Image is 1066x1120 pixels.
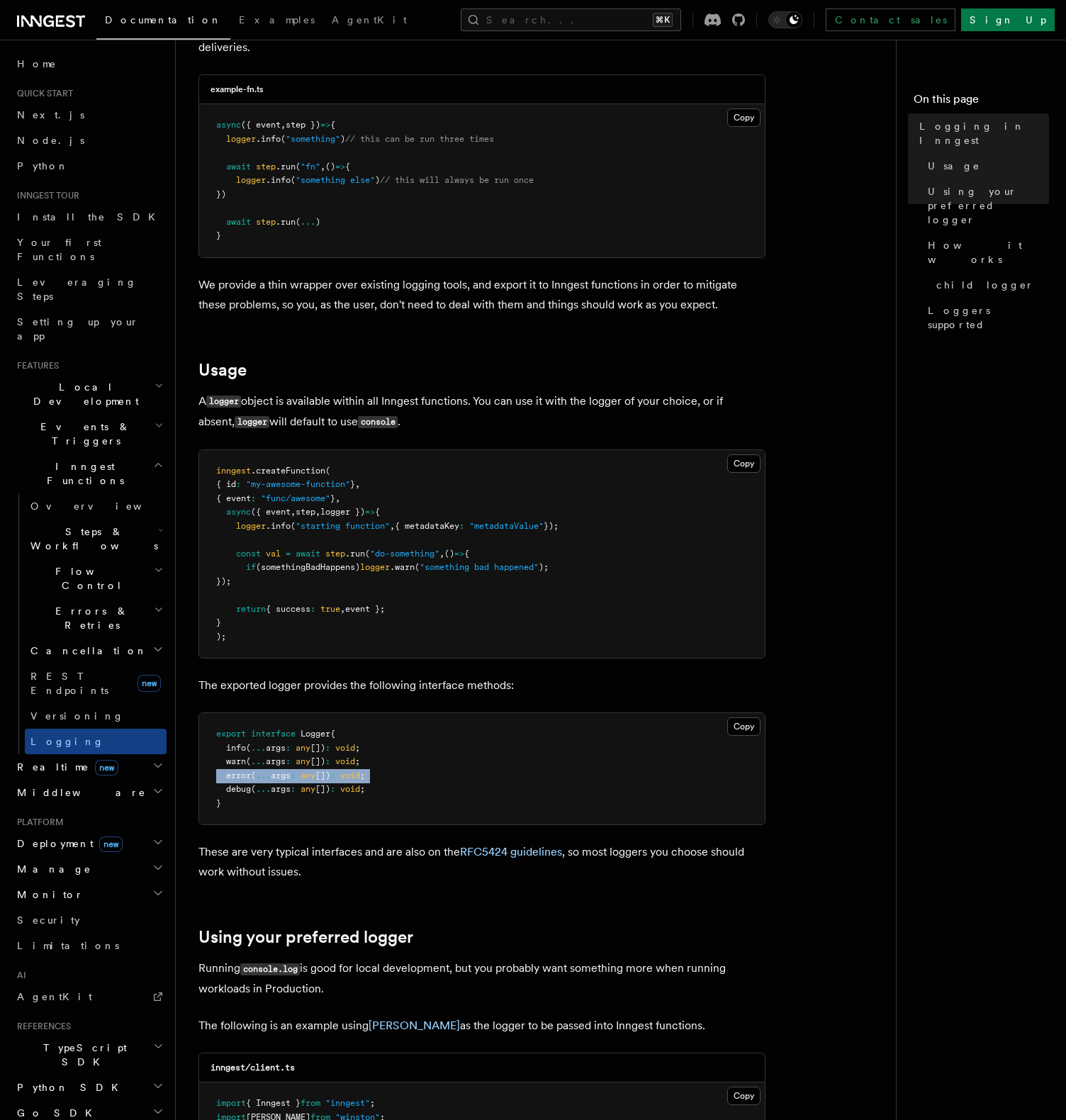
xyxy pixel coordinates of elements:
[25,663,167,703] a: REST Endpointsnew
[216,493,251,503] span: { event
[961,9,1055,31] a: Sign Up
[936,278,1034,292] span: child logger
[286,549,291,559] span: =
[25,644,147,658] span: Cancellation
[291,521,296,531] span: (
[236,549,261,559] span: const
[340,771,360,780] span: void
[375,507,380,517] span: {
[11,454,167,493] button: Inngest Functions
[369,1019,460,1032] a: [PERSON_NAME]
[335,743,355,753] span: void
[216,576,231,586] span: });
[335,162,345,172] span: =>
[355,743,360,753] span: ;
[11,1021,71,1032] span: References
[17,109,84,121] span: Next.js
[922,233,1049,272] a: How it works
[30,500,176,512] span: Overview
[25,729,167,754] a: Logging
[226,756,246,766] span: warn
[355,756,360,766] span: ;
[251,784,256,794] span: (
[25,519,167,559] button: Steps & Workflows
[239,14,315,26] span: Examples
[325,466,330,476] span: (
[315,784,330,794] span: [])
[291,507,296,517] span: ,
[266,604,310,614] span: { success
[325,756,330,766] span: :
[266,521,291,531] span: .info
[360,784,365,794] span: ;
[330,729,335,739] span: {
[216,189,226,199] span: })
[11,360,59,371] span: Features
[211,1063,295,1073] code: inngest/client.ts
[11,856,167,882] button: Manage
[301,1098,320,1108] span: from
[323,4,415,38] a: AgentKit
[444,549,454,559] span: ()
[11,760,118,774] span: Realtime
[914,91,1049,113] h4: On this page
[919,119,1049,147] span: Logging in Inngest
[296,175,375,185] span: "something else"
[325,1098,370,1108] span: "inngest"
[928,303,1049,332] span: Loggers supported
[335,493,340,503] span: ,
[345,604,385,614] span: event };
[375,175,380,185] span: )
[30,671,108,696] span: REST Endpoints
[11,1106,101,1120] span: Go SDK
[11,887,84,902] span: Monitor
[251,507,291,517] span: ({ event
[11,414,167,454] button: Events & Triggers
[296,743,310,753] span: any
[340,604,345,614] span: ,
[11,862,91,876] span: Manage
[251,756,266,766] span: ...
[469,521,544,531] span: "metadataValue"
[11,1075,167,1100] button: Python SDK
[360,562,390,572] span: logger
[256,562,360,572] span: (somethingBadHappens)
[296,507,315,517] span: step
[17,316,139,342] span: Setting up your app
[653,13,673,27] kbd: ⌘K
[365,549,370,559] span: (
[291,175,296,185] span: (
[11,817,64,828] span: Platform
[25,638,167,663] button: Cancellation
[11,51,167,77] a: Home
[928,159,980,173] span: Usage
[330,784,335,794] span: :
[301,771,315,780] span: any
[320,604,340,614] span: true
[11,269,167,309] a: Leveraging Steps
[216,1098,246,1108] span: import
[931,272,1049,298] a: child logger
[25,598,167,638] button: Errors & Retries
[296,217,301,227] span: (
[17,276,137,302] span: Leveraging Steps
[17,237,101,262] span: Your first Functions
[25,604,154,632] span: Errors & Retries
[11,933,167,958] a: Limitations
[330,120,335,130] span: {
[246,562,256,572] span: if
[439,549,444,559] span: ,
[226,784,251,794] span: debug
[198,958,765,999] p: Running is good for local development, but you probably want something more when running workload...
[230,4,323,38] a: Examples
[286,743,291,753] span: :
[914,113,1049,153] a: Logging in Inngest
[226,743,246,753] span: info
[251,729,296,739] span: interface
[365,507,375,517] span: =>
[301,729,330,739] span: Logger
[310,756,325,766] span: [])
[922,153,1049,179] a: Usage
[461,9,681,31] button: Search...⌘K
[25,525,158,553] span: Steps & Workflows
